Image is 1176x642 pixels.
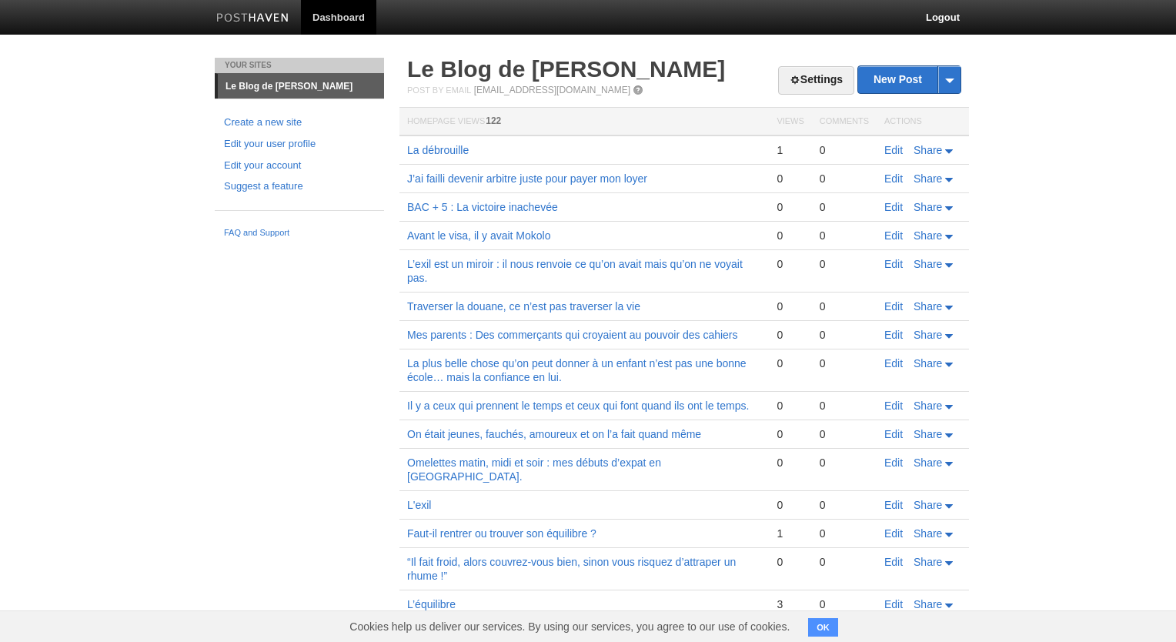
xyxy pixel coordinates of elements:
div: 0 [777,257,803,271]
div: 0 [820,200,869,214]
div: 0 [820,257,869,271]
a: Edit [884,428,903,440]
a: Faut-il rentrer ou trouver son équilibre ? [407,527,596,540]
a: New Post [858,66,961,93]
a: L'exil [407,499,431,511]
a: Edit [884,499,903,511]
div: 0 [777,229,803,242]
span: Share [914,456,942,469]
a: Edit [884,258,903,270]
div: 0 [820,597,869,611]
div: 0 [777,498,803,512]
div: 0 [777,399,803,413]
div: 0 [820,456,869,470]
span: Share [914,172,942,185]
div: 0 [820,172,869,186]
span: Share [914,329,942,341]
a: On était jeunes, fauchés, amoureux et on l’a fait quand même [407,428,701,440]
span: 122 [486,115,501,126]
div: 0 [777,427,803,441]
button: OK [808,618,838,637]
span: Share [914,300,942,313]
a: Omelettes matin, midi et soir : mes débuts d’expat en [GEOGRAPHIC_DATA]. [407,456,661,483]
a: Edit [884,300,903,313]
a: Edit [884,357,903,369]
th: Homepage Views [399,108,769,136]
a: BAC + 5 : La victoire inachevée [407,201,558,213]
div: 3 [777,597,803,611]
span: Share [914,428,942,440]
a: Il y a ceux qui prennent le temps et ceux qui font quand ils ont le temps. [407,400,749,412]
a: Edit [884,201,903,213]
div: 0 [820,356,869,370]
a: Le Blog de [PERSON_NAME] [218,74,384,99]
span: Share [914,598,942,610]
div: 0 [777,356,803,370]
a: Edit [884,329,903,341]
li: Your Sites [215,58,384,73]
a: Suggest a feature [224,179,375,195]
a: Le Blog de [PERSON_NAME] [407,56,725,82]
div: 0 [820,399,869,413]
a: L’équilibre [407,598,456,610]
div: 0 [820,427,869,441]
div: 0 [820,555,869,569]
a: Edit [884,400,903,412]
span: Share [914,556,942,568]
div: 0 [777,555,803,569]
div: 0 [820,498,869,512]
a: Edit [884,556,903,568]
div: 0 [777,328,803,342]
a: Edit [884,144,903,156]
div: 0 [820,143,869,157]
div: 0 [777,172,803,186]
div: 1 [777,143,803,157]
a: Create a new site [224,115,375,131]
th: Comments [812,108,877,136]
a: Edit your account [224,158,375,174]
a: Edit [884,456,903,469]
span: Cookies help us deliver our services. By using our services, you agree to our use of cookies. [334,611,805,642]
span: Share [914,144,942,156]
img: Posthaven-bar [216,13,289,25]
div: 0 [820,229,869,242]
div: 0 [820,527,869,540]
div: 0 [777,200,803,214]
div: 0 [820,299,869,313]
a: [EMAIL_ADDRESS][DOMAIN_NAME] [474,85,630,95]
a: Avant le visa, il y avait Mokolo [407,229,551,242]
a: Edit your user profile [224,136,375,152]
a: Edit [884,598,903,610]
a: Edit [884,229,903,242]
a: La plus belle chose qu’on peut donner à un enfant n’est pas une bonne école… mais la confiance en... [407,357,747,383]
th: Views [769,108,811,136]
a: L’exil est un miroir : il nous renvoie ce qu’on avait mais qu’on ne voyait pas. [407,258,743,284]
a: “Il fait froid, alors couvrez-vous bien, sinon vous risquez d’attraper un rhume !” [407,556,736,582]
a: Mes parents : Des commerçants qui croyaient au pouvoir des cahiers [407,329,738,341]
span: Share [914,499,942,511]
a: La débrouille [407,144,469,156]
span: Share [914,229,942,242]
span: Share [914,357,942,369]
div: 0 [777,299,803,313]
th: Actions [877,108,969,136]
div: 0 [820,328,869,342]
span: Share [914,201,942,213]
a: Settings [778,66,854,95]
span: Post by Email [407,85,471,95]
a: J’ai failli devenir arbitre juste pour payer mon loyer [407,172,647,185]
span: Share [914,258,942,270]
a: Traverser la douane, ce n’est pas traverser la vie [407,300,640,313]
div: 1 [777,527,803,540]
a: FAQ and Support [224,226,375,240]
span: Share [914,527,942,540]
div: 0 [777,456,803,470]
a: Edit [884,527,903,540]
a: Edit [884,172,903,185]
span: Share [914,400,942,412]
